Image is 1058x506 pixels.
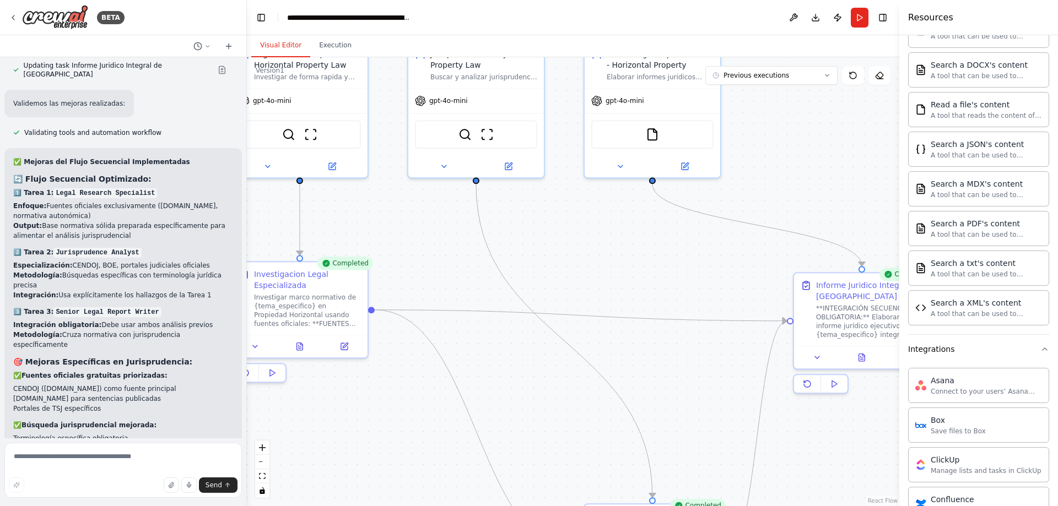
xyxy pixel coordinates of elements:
[13,320,233,330] li: Debe usar ambos análisis previos
[255,483,269,498] button: toggle interactivity
[24,128,161,137] span: Validating tools and automation workflow
[255,440,269,455] button: zoom in
[458,128,472,141] img: SerperDevTool
[931,151,1042,160] div: A tool that can be used to semantic search a query from a JSON's content.
[310,34,360,57] button: Execution
[607,48,714,70] div: Senior Legal Report Writer - Horizontal Property
[816,280,923,302] div: Informe Juridico Integral de [GEOGRAPHIC_DATA]
[254,269,361,291] div: Investigacion Legal Especializada
[477,160,539,173] button: Open in side panel
[13,404,233,413] li: Portales de TSJ específicos
[13,271,62,279] strong: Metodología:
[251,34,310,57] button: Visual Editor
[931,111,1042,120] div: A tool that reads the content of a file. To use this tool, provide a 'file_path' parameter with t...
[915,263,926,274] img: TXTSearchTool
[647,184,867,266] g: Edge from 3eed13b6-122b-4430-8fb7-a7d24607a78a to b43029c1-3a23-41fe-bf86-ca8765bdf44d
[53,307,161,317] code: Senior Legal Report Writer
[705,66,838,85] button: Previous executions
[471,184,658,497] g: Edge from 624115a4-0909-4183-856f-bc8b61e135a4 to 0c1b1f4f-6161-416a-b2bf-b700c22bff16
[13,260,233,270] li: CENDOJ, BOE, portales judiciales oficiales
[915,302,926,313] img: XMLSearchTool
[584,41,721,178] div: Senior Legal Report Writer - Horizontal PropertyElaborar informes juridicos ejecutivos concisos y...
[13,221,233,241] li: Base normativa sólida preparada específicamente para alimentar el análisis jurisprudencial
[13,248,142,256] strong: 2️⃣ Tarea 2:
[606,96,644,105] span: gpt-4o-mini
[13,371,233,380] p: ✅
[931,59,1042,70] div: Search a DOCX's content
[931,309,1042,318] div: A tool that can be used to semantic search a query from a XML's content.
[915,420,926,431] img: Box
[304,128,317,141] img: ScrapeWebsiteTool
[13,158,190,166] strong: ✅ Mejoras del Flujo Secuencial Implementadas
[287,12,411,23] nav: breadcrumb
[9,477,24,493] button: Improve this prompt
[13,384,233,394] li: CENDOJ ([DOMAIN_NAME]) como fuente principal
[931,494,1041,505] div: Confluence
[724,71,789,80] span: Previous executions
[879,268,935,281] div: Completed
[931,387,1042,396] div: Connect to your users’ Asana accounts
[931,258,1042,269] div: Search a txt's content
[13,201,233,221] li: Fuentes oficiales exclusivamente ([DOMAIN_NAME], normativa autonómica)
[13,331,62,339] strong: Metodología:
[931,178,1042,189] div: Search a MDX's content
[255,440,269,498] div: React Flow controls
[407,41,545,178] div: Jurisprudence Analyst - Property LawBuscar y analizar jurisprudencia específica sobre {caso_tipo}...
[294,184,305,255] g: Edge from 5e8de022-4fea-4201-88f5-e772d37423f5 to 579f3ea8-af18-4646-aea9-5bb235a5725f
[931,230,1042,239] div: A tool that can be used to semantic search a query from a PDF's content.
[915,380,926,391] img: Asana
[931,427,986,436] div: Save files to Box
[931,466,1041,475] div: Manage lists and tasks in ClickUp
[839,351,886,364] button: View output
[256,66,284,75] div: Version 1
[13,291,58,299] strong: Integración:
[21,372,168,379] strong: Fuentes oficiales gratuitas priorizadas:
[931,415,986,426] div: Box
[430,48,537,70] div: Jurisprudence Analyst - Property Law
[254,73,361,81] div: Investigar de forma rapida y eficiente la normativa esencial de la Ley de Propiedad Horizontal de...
[931,454,1041,465] div: ClickUp
[13,99,125,108] p: Validemos las mejoras realizadas:
[253,96,292,105] span: gpt-4o-mini
[53,188,157,198] code: Legal Research Specialist
[646,128,659,141] img: FileReadTool
[931,139,1042,150] div: Search a JSON's content
[375,304,787,327] g: Edge from 579f3ea8-af18-4646-aea9-5bb235a5725f to b43029c1-3a23-41fe-bf86-ca8765bdf44d
[875,10,890,25] button: Hide right sidebar
[915,64,926,75] img: DOCXSearchTool
[931,191,1042,199] div: A tool that can be used to semantic search a query from a MDX's content.
[325,340,363,353] button: Open in side panel
[931,218,1042,229] div: Search a PDF's content
[931,375,1042,386] div: Asana
[908,344,954,355] div: Integrations
[908,11,953,24] h4: Resources
[231,261,369,387] div: CompletedInvestigacion Legal EspecializadaInvestigar marco normativo de {tema_especifico} en Prop...
[13,290,233,300] li: Usa explícitamente los hallazgos de la Tarea 1
[254,293,361,328] div: Investigar marco normativo de {tema_especifico} en Propiedad Horizontal usando fuentes oficiales:...
[189,40,215,53] button: Switch to previous chat
[429,96,468,105] span: gpt-4o-mini
[868,498,898,504] a: React Flow attribution
[181,477,197,493] button: Click to speak your automation idea
[931,99,1042,110] div: Read a file's content
[654,160,716,173] button: Open in side panel
[13,189,157,197] strong: 1️⃣ Tarea 1:
[254,48,361,70] div: Legal Research Specialist - Horizontal Property Law
[22,5,88,30] img: Logo
[908,335,1049,363] button: Integrations
[206,481,222,489] span: Send
[915,223,926,234] img: PDFSearchTool
[255,455,269,469] button: zoom out
[97,11,125,24] div: BETA
[931,270,1042,279] div: A tool that can be used to semantic search a query from a txt's content.
[816,304,923,339] div: **INTEGRACIÓN SECUENCIAL OBLIGATORIA:** Elaborar informe jurídico ejecutivo sobre {tema_especific...
[220,40,237,53] button: Start a new chat
[317,257,373,270] div: Completed
[915,144,926,155] img: JSONSearchTool
[481,128,494,141] img: ScrapeWebsiteTool
[915,183,926,194] img: MDXSearchTool
[253,10,269,25] button: Hide left sidebar
[13,357,192,366] strong: 🎯 Mejoras Específicas en Jurisprudencia:
[199,477,237,493] button: Send
[13,330,233,350] li: Cruza normativa con jurisprudencia específicamente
